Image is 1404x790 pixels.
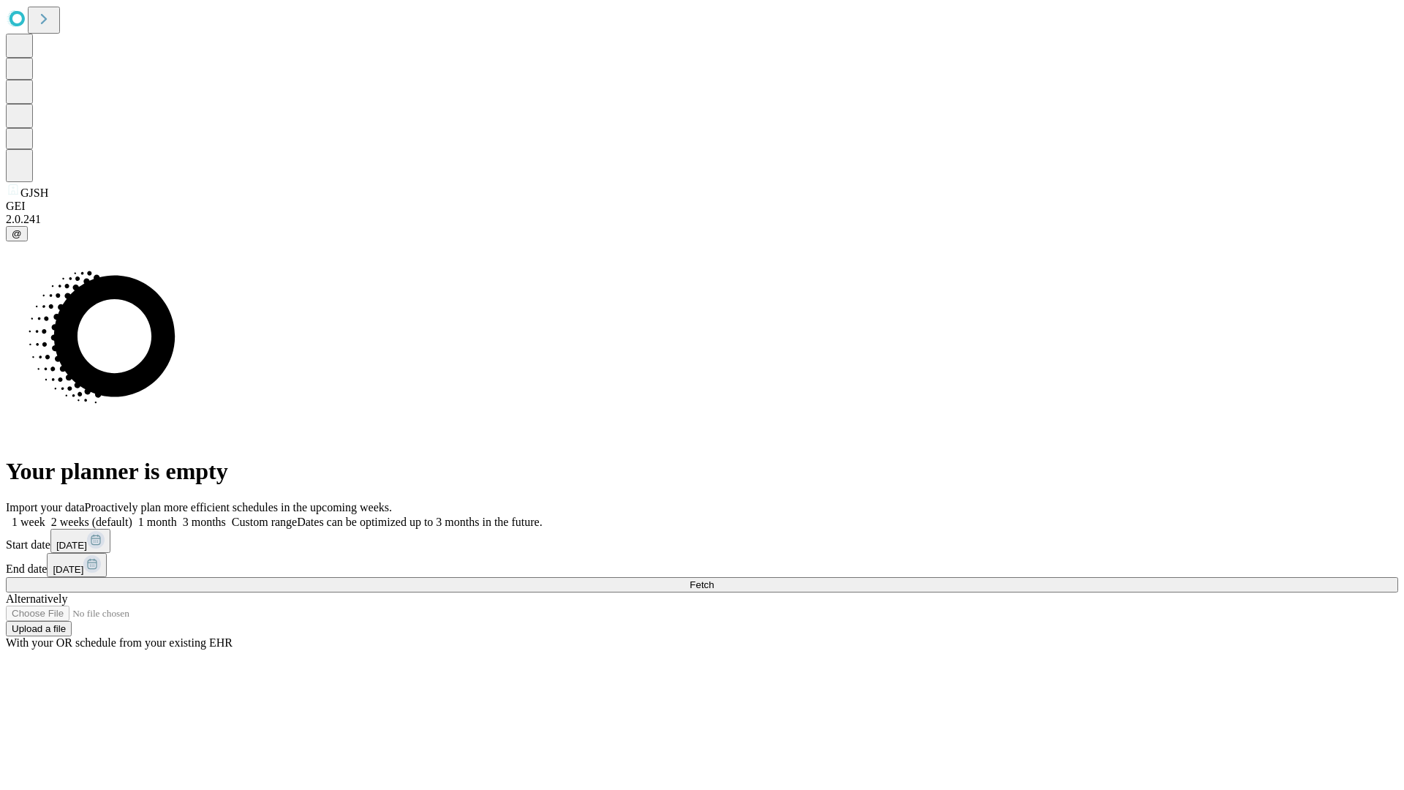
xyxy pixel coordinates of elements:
button: @ [6,226,28,241]
span: 3 months [183,516,226,528]
button: Upload a file [6,621,72,636]
span: 2 weeks (default) [51,516,132,528]
button: [DATE] [50,529,110,553]
div: GEI [6,200,1398,213]
span: Fetch [690,579,714,590]
div: End date [6,553,1398,577]
span: @ [12,228,22,239]
div: Start date [6,529,1398,553]
span: Custom range [232,516,297,528]
span: Proactively plan more efficient schedules in the upcoming weeks. [85,501,392,513]
span: 1 month [138,516,177,528]
span: Alternatively [6,592,67,605]
span: [DATE] [56,540,87,551]
h1: Your planner is empty [6,458,1398,485]
span: Dates can be optimized up to 3 months in the future. [297,516,542,528]
span: With your OR schedule from your existing EHR [6,636,233,649]
span: GJSH [20,187,48,199]
div: 2.0.241 [6,213,1398,226]
span: 1 week [12,516,45,528]
span: Import your data [6,501,85,513]
span: [DATE] [53,564,83,575]
button: [DATE] [47,553,107,577]
button: Fetch [6,577,1398,592]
